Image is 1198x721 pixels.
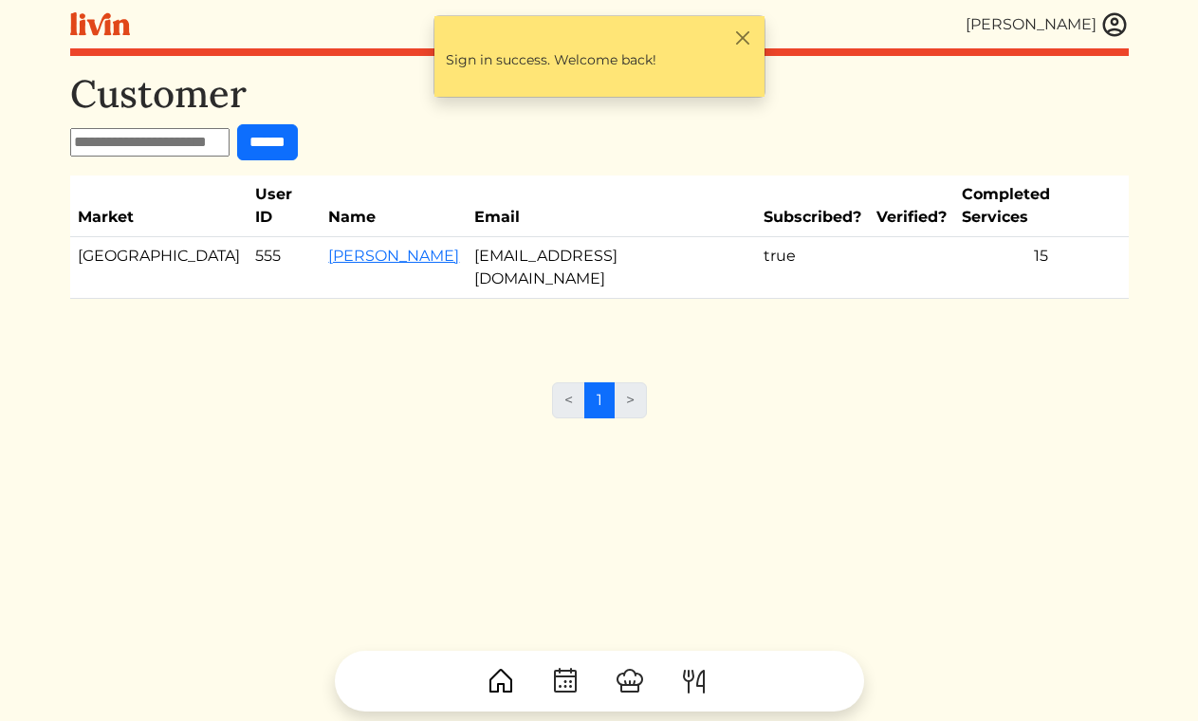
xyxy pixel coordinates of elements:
img: ForkKnife-55491504ffdb50bab0c1e09e7649658475375261d09fd45db06cec23bce548bf.svg [679,666,710,696]
th: Completed Services [954,176,1129,237]
th: User ID [248,176,322,237]
img: House-9bf13187bcbb5817f509fe5e7408150f90897510c4275e13d0d5fca38e0b5951.svg [486,666,516,696]
h1: Customer [70,71,1129,117]
img: ChefHat-a374fb509e4f37eb0702ca99f5f64f3b6956810f32a249b33092029f8484b388.svg [615,666,645,696]
div: [PERSON_NAME] [966,13,1097,36]
td: [EMAIL_ADDRESS][DOMAIN_NAME] [467,237,755,299]
p: Sign in success. Welcome back! [446,50,753,70]
th: Email [467,176,755,237]
img: user_account-e6e16d2ec92f44fc35f99ef0dc9cddf60790bfa021a6ecb1c896eb5d2907b31c.svg [1100,10,1129,39]
a: 1 [584,382,615,418]
td: true [756,237,869,299]
img: livin-logo-a0d97d1a881af30f6274990eb6222085a2533c92bbd1e4f22c21b4f0d0e3210c.svg [70,12,130,36]
th: Subscribed? [756,176,869,237]
th: Name [321,176,467,237]
img: CalendarDots-5bcf9d9080389f2a281d69619e1c85352834be518fbc73d9501aef674afc0d57.svg [550,666,581,696]
th: Market [70,176,248,237]
th: Verified? [869,176,954,237]
td: 555 [248,237,322,299]
td: [GEOGRAPHIC_DATA] [70,237,248,299]
button: Close [733,28,753,47]
nav: Page [552,382,647,434]
td: 15 [954,237,1129,299]
a: [PERSON_NAME] [328,247,459,265]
